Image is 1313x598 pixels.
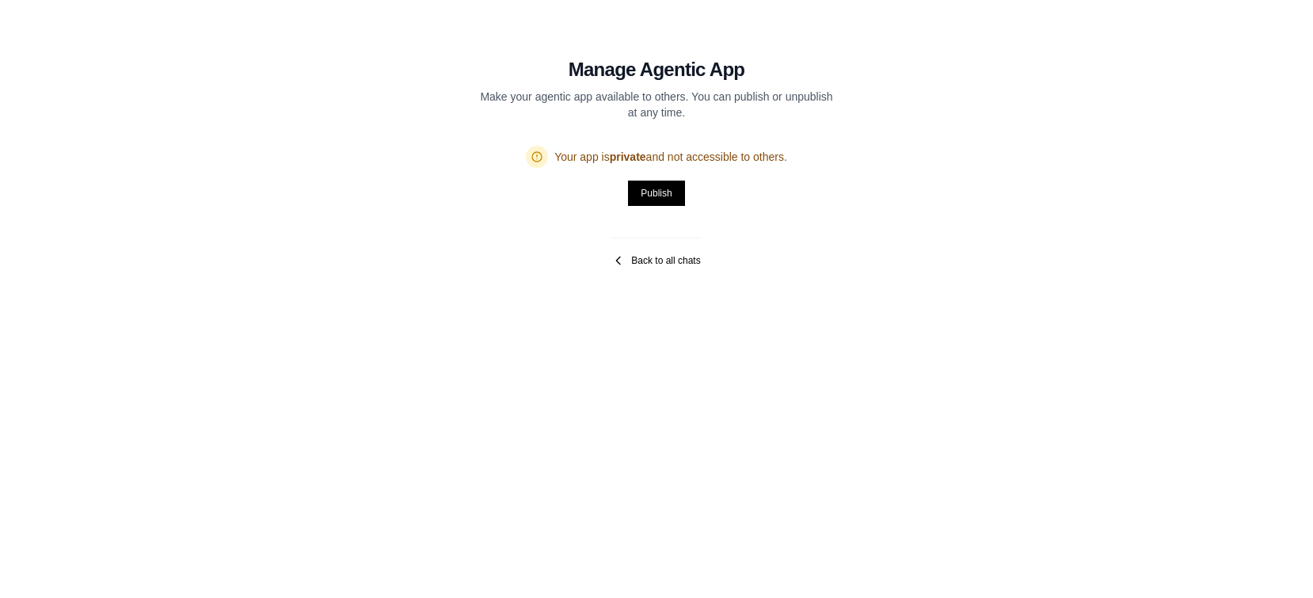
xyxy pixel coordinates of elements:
h1: Manage Agentic App [569,57,745,82]
a: Back to all chats [612,254,700,267]
span: Your app is and not accessible to others. [554,149,787,165]
button: Publish [628,181,684,206]
p: Make your agentic app available to others. You can publish or unpublish at any time. [479,89,834,120]
span: private [610,150,646,163]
